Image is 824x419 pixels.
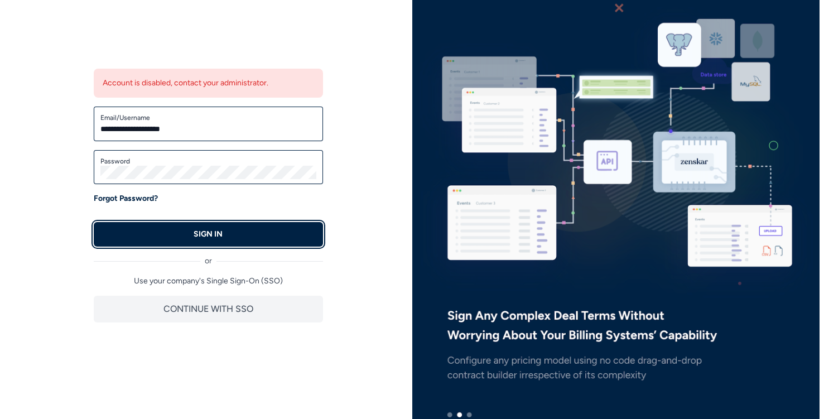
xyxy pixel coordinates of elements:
[100,113,316,122] label: Email/Username
[194,229,223,240] p: SIGN IN
[94,69,323,98] div: Account is disabled, contact your administrator.
[94,193,158,204] a: Forgot Password?
[94,296,323,322] button: CONTINUE WITH SSO
[94,276,323,287] p: Use your company's Single Sign-On (SSO)
[100,157,316,166] label: Password
[94,222,323,247] button: SIGN IN
[94,247,323,267] div: or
